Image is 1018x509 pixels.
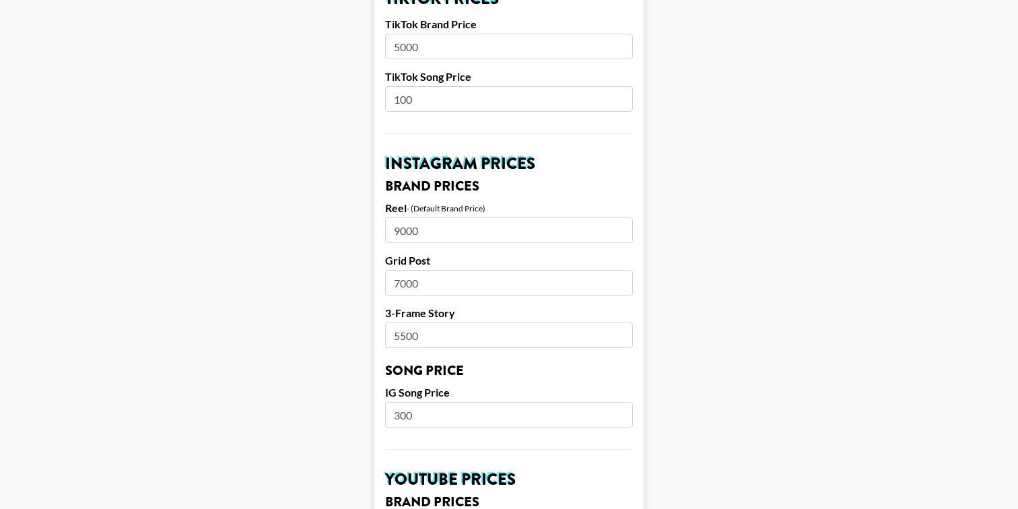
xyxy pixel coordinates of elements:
h3: Brand Prices [385,180,633,193]
h3: Song Price [385,364,633,378]
h2: YouTube Prices [385,471,633,487]
label: Reel [385,201,407,215]
div: - (Default Brand Price) [407,203,485,213]
label: IG Song Price [385,386,633,399]
h2: Instagram Prices [385,156,633,172]
label: TikTok Song Price [385,70,633,83]
h3: Brand Prices [385,496,633,509]
label: TikTok Brand Price [385,18,633,31]
label: 3-Frame Story [385,306,633,320]
label: Grid Post [385,254,633,267]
